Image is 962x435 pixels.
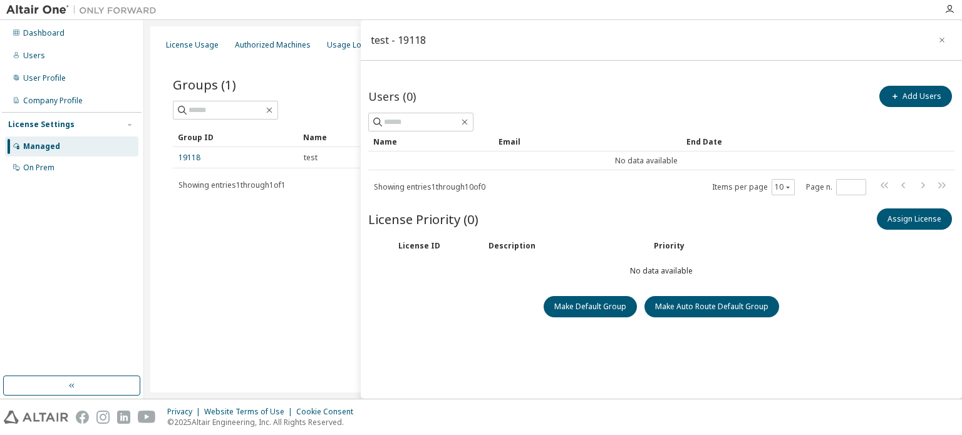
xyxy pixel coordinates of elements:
td: No data available [368,151,924,170]
div: Priority [654,241,685,251]
span: Users (0) [368,89,416,104]
div: Company Profile [23,96,83,106]
div: Description [489,241,639,251]
div: Users [23,51,45,61]
div: Website Terms of Use [204,407,296,417]
img: instagram.svg [96,411,110,424]
a: 19118 [178,153,200,163]
img: linkedin.svg [117,411,130,424]
button: Add Users [879,86,952,107]
div: No data available [368,83,954,327]
span: Showing entries 1 through 1 of 1 [178,180,286,190]
div: Email [499,131,676,151]
button: Make Default Group [544,296,637,317]
img: altair_logo.svg [4,411,68,424]
div: Name [303,127,450,147]
div: Name [373,131,489,151]
span: Showing entries 1 through 10 of 0 [374,182,485,192]
div: Dashboard [23,28,65,38]
span: test [304,153,318,163]
span: Groups (1) [173,76,236,93]
span: Page n. [806,179,866,195]
button: Make Auto Route Default Group [644,296,779,317]
div: Group ID [178,127,293,147]
div: Authorized Machines [235,40,311,50]
div: Privacy [167,407,204,417]
span: Items per page [712,179,795,195]
div: License Usage [166,40,219,50]
img: facebook.svg [76,411,89,424]
div: User Profile [23,73,66,83]
div: Cookie Consent [296,407,361,417]
div: test - 19118 [371,35,426,45]
button: Assign License [877,208,952,230]
div: End Date [686,131,919,151]
div: Usage Logs [327,40,371,50]
img: youtube.svg [138,411,156,424]
div: License Settings [8,120,75,130]
div: On Prem [23,163,54,173]
div: License ID [398,241,473,251]
img: Altair One [6,4,163,16]
p: © 2025 Altair Engineering, Inc. All Rights Reserved. [167,417,361,427]
span: License Priority (0) [368,210,478,228]
button: 10 [775,182,792,192]
div: Managed [23,141,60,151]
